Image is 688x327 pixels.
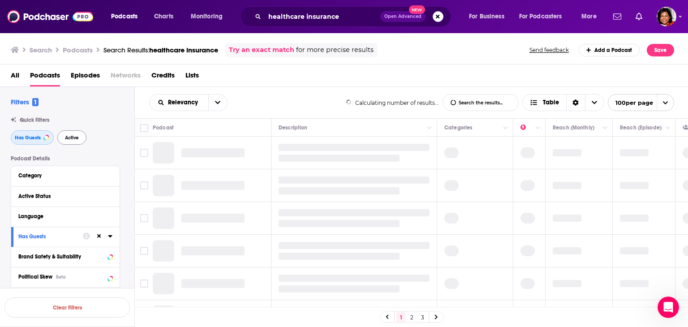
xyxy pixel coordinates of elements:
[522,94,604,111] button: Choose View
[56,274,66,280] div: Beta
[632,9,646,24] a: Show notifications dropdown
[63,46,93,54] h3: Podcasts
[32,98,39,106] span: 1
[140,247,148,255] span: Toggle select row
[463,9,516,24] button: open menu
[647,44,674,56] button: Save
[519,10,562,23] span: For Podcasters
[575,9,608,24] button: open menu
[18,211,112,222] button: Language
[18,213,107,219] div: Language
[566,95,585,111] div: Sort Direction
[168,99,201,106] span: Relevancy
[4,297,130,318] button: Clear Filters
[15,135,41,140] span: Has Guests
[18,172,107,179] div: Category
[396,312,405,323] a: 1
[185,9,234,24] button: open menu
[265,9,380,24] input: Search podcasts, credits, & more...
[57,130,86,145] button: Active
[185,68,199,86] a: Lists
[500,123,511,133] button: Column Actions
[18,274,52,280] span: Political Skew
[140,149,148,157] span: Toggle select row
[140,280,148,288] span: Toggle select row
[18,190,112,202] button: Active Status
[249,6,460,27] div: Search podcasts, credits, & more...
[7,8,93,25] img: Podchaser - Follow, Share and Rate Podcasts
[18,231,83,242] button: Has Guests
[579,44,640,56] a: Add a Podcast
[111,68,141,86] span: Networks
[527,46,572,54] button: Send feedback
[191,10,223,23] span: Monitoring
[11,68,19,86] a: All
[380,11,426,22] button: Open AdvancedNew
[662,123,673,133] button: Column Actions
[103,46,218,54] div: Search Results:
[279,122,307,133] div: Description
[608,96,653,110] span: 100 per page
[149,94,228,111] h2: Choose List sort
[296,45,374,55] span: for more precise results
[444,122,472,133] div: Categories
[18,233,77,240] div: Has Guests
[148,9,179,24] a: Charts
[409,5,425,14] span: New
[657,7,676,26] img: User Profile
[346,99,439,106] div: Calculating number of results...
[18,254,105,260] div: Brand Safety & Suitability
[657,7,676,26] span: Logged in as terelynbc
[620,122,662,133] div: Reach (Episode)
[149,46,218,54] span: healthcare insurance
[18,271,112,282] button: Political SkewBeta
[658,297,679,318] iframe: Intercom live chat
[153,122,174,133] div: Podcast
[610,9,625,24] a: Show notifications dropdown
[533,123,543,133] button: Column Actions
[581,10,597,23] span: More
[553,122,594,133] div: Reach (Monthly)
[513,9,575,24] button: open menu
[600,123,611,133] button: Column Actions
[469,10,504,23] span: For Business
[154,10,173,23] span: Charts
[150,99,208,106] button: open menu
[105,9,149,24] button: open menu
[384,14,421,19] span: Open Advanced
[65,135,79,140] span: Active
[30,68,60,86] a: Podcasts
[11,98,39,106] h2: Filters
[208,95,227,111] button: open menu
[103,46,218,54] a: Search Results:healthcare insurance
[30,46,52,54] h3: Search
[20,117,49,123] span: Quick Filters
[520,122,533,133] div: Power Score
[71,68,100,86] a: Episodes
[424,123,435,133] button: Column Actions
[657,7,676,26] button: Show profile menu
[543,99,559,106] span: Table
[18,193,107,199] div: Active Status
[18,170,112,181] button: Category
[229,45,294,55] a: Try an exact match
[111,10,138,23] span: Podcasts
[151,68,175,86] a: Credits
[407,312,416,323] a: 2
[18,251,112,262] button: Brand Safety & Suitability
[140,214,148,222] span: Toggle select row
[11,287,120,307] button: Show More
[140,181,148,189] span: Toggle select row
[11,155,120,162] p: Podcast Details
[418,312,427,323] a: 3
[608,94,674,111] button: open menu
[11,130,54,145] button: Has Guests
